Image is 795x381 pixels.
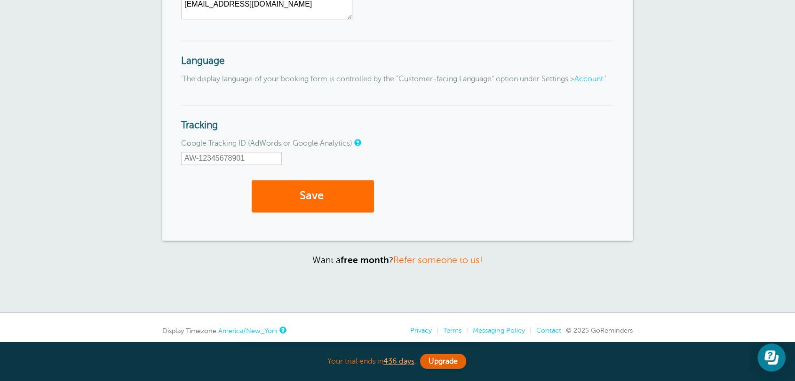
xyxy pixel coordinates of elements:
[473,327,525,334] a: Messaging Policy
[420,354,466,369] a: Upgrade
[181,139,352,148] label: Google Tracking ID (AdWords or Google Analytics)
[536,327,561,334] a: Contact
[162,351,633,372] div: Your trial ends in .
[566,327,633,334] span: © 2025 GoReminders
[218,327,278,334] a: America/New_York
[354,140,360,146] a: Enter either your AdWords Google Tag ID or your Google Analytics data stream Measurement ID. If y...
[181,105,614,132] h3: Tracking
[181,75,614,84] p: 'The display language of your booking form is controlled by the "Customer-facing Language" option...
[181,40,614,67] h3: Language
[252,180,374,212] button: Save
[525,327,532,334] li: |
[341,255,389,265] strong: free month
[410,327,432,334] a: Privacy
[162,255,633,265] p: Want a ?
[757,343,786,372] iframe: Resource center
[461,327,468,334] li: |
[443,327,461,334] a: Terms
[181,152,282,165] input: AW-12345678901
[162,327,285,335] div: Display Timezone:
[574,75,603,83] a: Account
[383,357,414,365] a: 436 days
[393,255,483,265] a: Refer someone to us!
[279,327,285,333] a: This is the timezone being used to display dates and times to you on this device. Click the timez...
[432,327,438,334] li: |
